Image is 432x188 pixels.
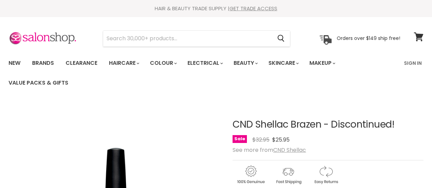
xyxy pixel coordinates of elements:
[60,56,102,70] a: Clearance
[3,53,400,93] ul: Main menu
[273,146,306,154] a: CND Shellac
[228,56,262,70] a: Beauty
[103,30,290,47] form: Product
[233,135,247,143] span: Sale
[272,31,290,46] button: Search
[400,56,426,70] a: Sign In
[3,56,26,70] a: New
[233,146,306,154] span: See more from
[27,56,59,70] a: Brands
[229,5,277,12] a: GET TRADE ACCESS
[308,164,344,185] img: returns.gif
[104,56,143,70] a: Haircare
[263,56,303,70] a: Skincare
[3,76,73,90] a: Value Packs & Gifts
[103,31,272,46] input: Search
[272,136,290,144] span: $25.95
[270,164,306,185] img: shipping.gif
[145,56,181,70] a: Colour
[252,136,269,144] span: $32.95
[233,119,423,130] h1: CND Shellac Brazen - Discontinued!
[233,164,269,185] img: genuine.gif
[337,35,400,41] p: Orders over $149 ship free!
[304,56,339,70] a: Makeup
[182,56,227,70] a: Electrical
